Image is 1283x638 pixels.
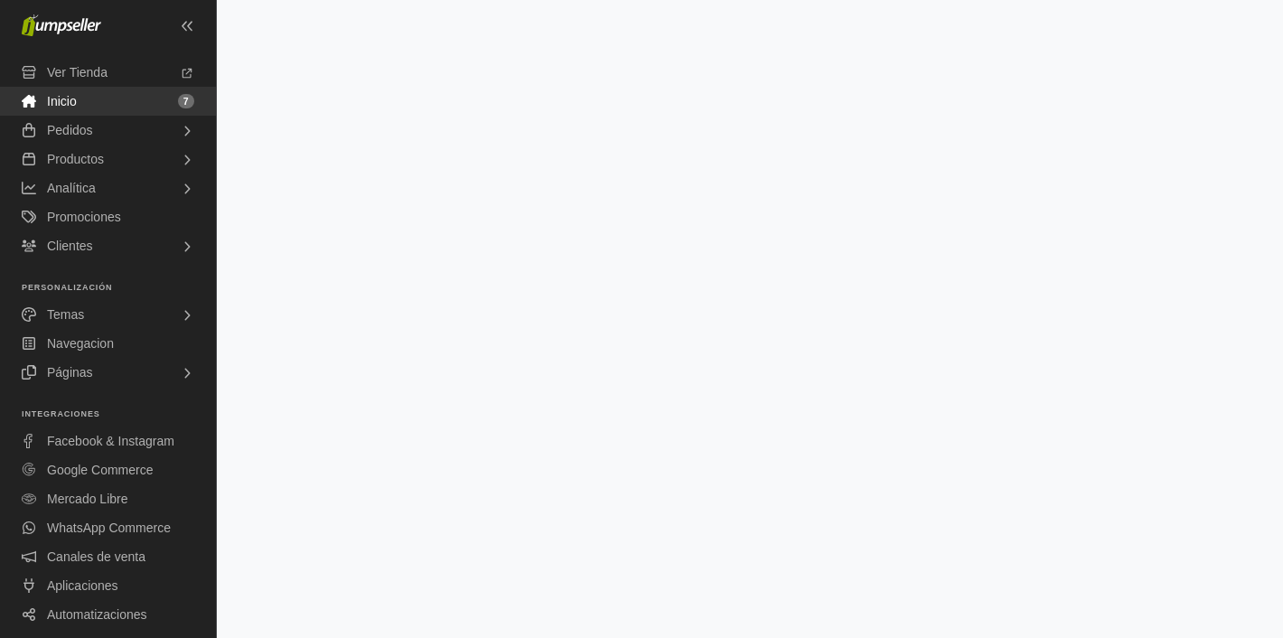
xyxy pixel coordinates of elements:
span: Canales de venta [47,542,145,571]
a: Colapsar Menú [173,11,201,40]
span: Google Commerce [47,455,154,484]
span: Páginas [47,358,93,387]
span: Promociones [47,202,121,231]
span: Navegacion [47,329,114,358]
p: Personalización [22,282,216,293]
span: 7 [178,94,194,108]
span: Analítica [47,174,96,202]
span: Facebook & Instagram [47,427,174,455]
span: Temas [47,300,84,329]
span: Pedidos [47,116,93,145]
span: Clientes [47,231,93,260]
span: Productos [47,145,104,174]
span: Aplicaciones [47,571,118,600]
span: Mercado Libre [47,484,128,513]
span: Automatizaciones [47,600,147,629]
span: Inicio [47,87,77,116]
span: WhatsApp Commerce [47,513,171,542]
p: Integraciones [22,408,216,419]
span: Ver Tienda [47,58,108,87]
